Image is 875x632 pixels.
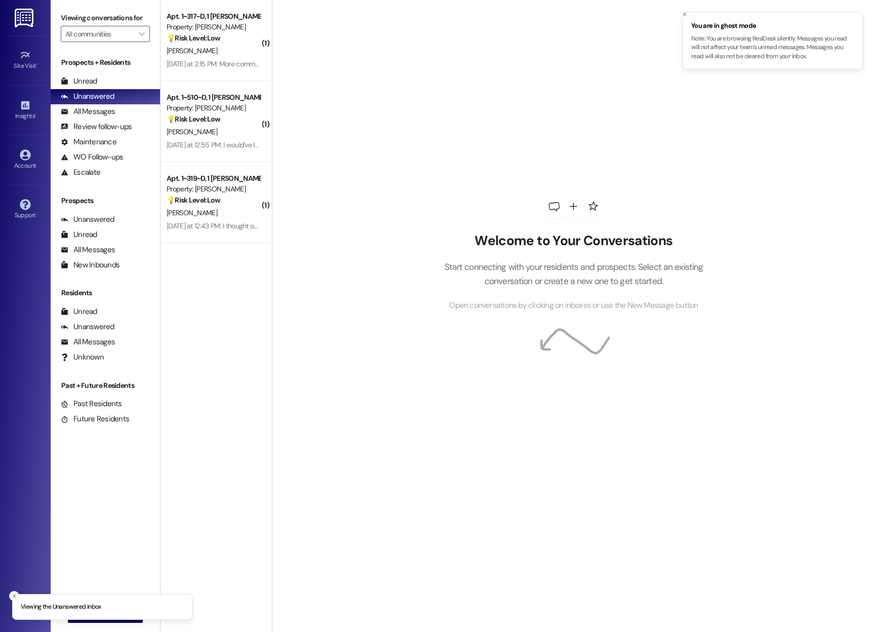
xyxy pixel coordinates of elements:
a: Support [5,196,46,223]
div: Property: [PERSON_NAME] [167,184,260,194]
div: Maintenance [61,137,116,147]
div: New Inbounds [61,260,120,270]
strong: 💡 Risk Level: Low [167,33,220,43]
div: Unread [61,229,97,240]
div: Prospects [51,195,160,206]
div: [DATE] at 12:43 PM: I thought overall the move in process was smooth, however I would have liked ... [167,221,803,230]
div: Property: [PERSON_NAME] [167,103,260,113]
div: Past Residents [61,399,122,409]
span: [PERSON_NAME] [167,46,217,55]
img: ResiDesk Logo [15,9,35,27]
label: Viewing conversations for [61,10,150,26]
span: You are in ghost mode [691,21,854,31]
span: • [35,111,36,118]
div: All Messages [61,245,115,255]
div: Apt. 1~317~D, 1 [PERSON_NAME] [167,11,260,22]
div: Apt. 1~510~D, 1 [PERSON_NAME] [167,92,260,103]
div: Unread [61,306,97,317]
div: WO Follow-ups [61,152,123,163]
span: Open conversations by clicking on inboxes or use the New Message button [449,299,698,312]
div: Residents [51,288,160,298]
span: [PERSON_NAME] [167,208,217,217]
div: Unanswered [61,322,114,332]
div: [DATE] at 2:15 PM: More communication. The "you will receive an email" response to every question... [167,59,576,68]
a: Insights • [5,97,46,124]
p: Viewing the Unanswered inbox [21,603,101,612]
div: Review follow-ups [61,122,132,132]
div: Property: [PERSON_NAME] [167,22,260,32]
div: Past + Future Residents [51,380,160,391]
strong: 💡 Risk Level: Low [167,195,220,205]
div: Unanswered [61,91,114,102]
div: Future Residents [61,414,129,424]
p: Start connecting with your residents and prospects. Select an existing conversation or create a n... [429,260,719,289]
strong: 💡 Risk Level: Low [167,114,220,124]
div: All Messages [61,106,115,117]
span: • [36,61,38,68]
div: Unread [61,76,97,87]
button: Close toast [9,591,19,601]
div: Apt. 1~319~D, 1 [PERSON_NAME] [167,173,260,184]
p: Note: You are browsing ResiDesk silently. Messages you read will not affect your team's unread me... [691,34,854,61]
button: Close toast [680,9,690,19]
a: Account [5,146,46,174]
a: Site Visit • [5,47,46,74]
input: All communities [65,26,134,42]
h2: Welcome to Your Conversations [429,233,719,249]
div: All Messages [61,337,115,347]
div: [DATE] at 12:55 PM: I would've loved a smoother communication process with early move in and more... [167,140,605,149]
div: Unknown [61,352,104,363]
div: Escalate [61,167,100,178]
div: Unanswered [61,214,114,225]
span: [PERSON_NAME] [167,127,217,136]
div: Prospects + Residents [51,57,160,68]
i:  [139,30,144,38]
